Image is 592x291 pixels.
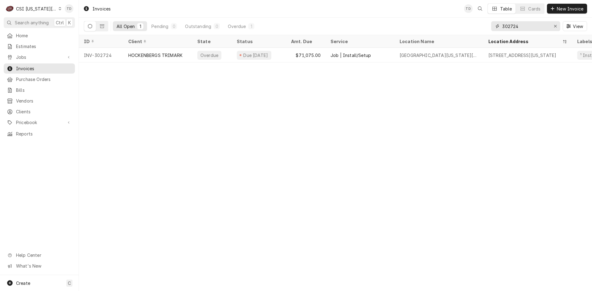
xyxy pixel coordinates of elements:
[488,52,556,59] div: [STREET_ADDRESS][US_STATE]
[4,85,75,95] a: Bills
[172,23,176,30] div: 0
[464,4,473,13] div: Tim Devereux's Avatar
[197,38,227,45] div: State
[151,23,168,30] div: Pending
[400,52,479,59] div: [GEOGRAPHIC_DATA][US_STATE][PERSON_NAME]
[68,19,71,26] span: K
[84,38,117,45] div: ID
[4,74,75,84] a: Purchase Orders
[16,131,72,137] span: Reports
[331,38,388,45] div: Service
[185,23,211,30] div: Outstanding
[550,21,560,31] button: Erase input
[79,48,123,63] div: INV-302724
[16,32,72,39] span: Home
[528,6,541,12] div: Cards
[4,63,75,74] a: Invoices
[400,38,477,45] div: Location Name
[16,98,72,104] span: Vendors
[215,23,219,30] div: 0
[16,54,63,60] span: Jobs
[138,23,142,30] div: 1
[4,107,75,117] a: Clients
[16,281,30,286] span: Create
[556,6,585,12] span: New Invoice
[4,250,75,260] a: Go to Help Center
[16,108,72,115] span: Clients
[65,4,73,13] div: TD
[500,6,512,12] div: Table
[4,30,75,41] a: Home
[68,280,71,286] span: C
[464,4,473,13] div: TD
[572,23,584,30] span: View
[15,19,49,26] span: Search anything
[6,4,14,13] div: CSI Kansas City's Avatar
[488,38,561,45] div: Location Address
[16,252,71,258] span: Help Center
[16,43,72,50] span: Estimates
[6,4,14,13] div: C
[249,23,253,30] div: 1
[243,52,269,59] div: Due [DATE]
[331,52,371,59] div: Job | Install/Setup
[56,19,64,26] span: Ctrl
[128,52,183,59] div: HOCKENBERGS TRIMARK
[16,65,72,72] span: Invoices
[117,23,135,30] div: All Open
[4,41,75,51] a: Estimates
[128,38,186,45] div: Client
[291,38,319,45] div: Amt. Due
[4,117,75,127] a: Go to Pricebook
[547,4,587,14] button: New Invoice
[65,4,73,13] div: Tim Devereux's Avatar
[237,38,280,45] div: Status
[4,17,75,28] button: Search anythingCtrlK
[4,129,75,139] a: Reports
[286,48,326,63] div: $71,075.00
[16,6,57,12] div: CSI [US_STATE][GEOGRAPHIC_DATA]
[475,4,485,14] button: Open search
[16,87,72,93] span: Bills
[563,21,587,31] button: View
[502,21,549,31] input: Keyword search
[4,261,75,271] a: Go to What's New
[16,76,72,83] span: Purchase Orders
[4,52,75,62] a: Go to Jobs
[16,119,63,126] span: Pricebook
[16,263,71,269] span: What's New
[228,23,246,30] div: Overdue
[4,96,75,106] a: Vendors
[200,52,219,59] div: Overdue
